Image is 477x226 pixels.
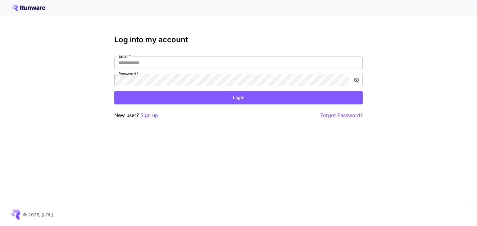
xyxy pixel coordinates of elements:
[114,91,363,104] button: Login
[140,111,158,119] button: Sign up
[119,54,131,59] label: Email
[114,35,363,44] h3: Log into my account
[119,71,139,76] label: Password
[351,75,362,86] button: toggle password visibility
[114,111,158,119] p: New user?
[320,111,363,119] button: Forgot Password?
[23,211,53,218] p: © 2025, [URL]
